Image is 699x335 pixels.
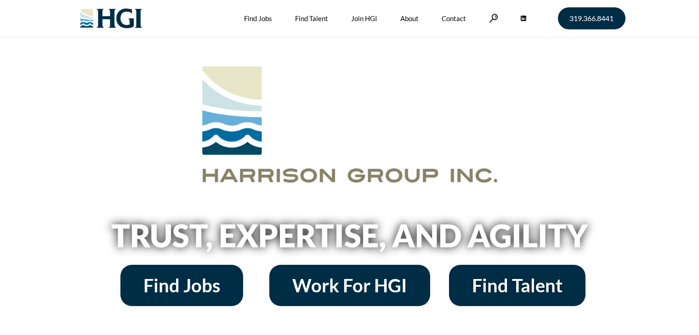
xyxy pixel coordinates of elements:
a: Search [489,14,498,22]
a: Find Talent [449,265,585,306]
span: Work For HGI [292,276,407,295]
a: 319.366.8441 [558,7,625,29]
span: Find Jobs [143,276,220,295]
h2: Trust, Expertise, and Agility [88,220,612,251]
span: 319.366.8441 [569,15,614,22]
span: Find Talent [472,276,563,295]
a: Work For HGI [269,265,430,306]
a: Find Jobs [120,265,243,306]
